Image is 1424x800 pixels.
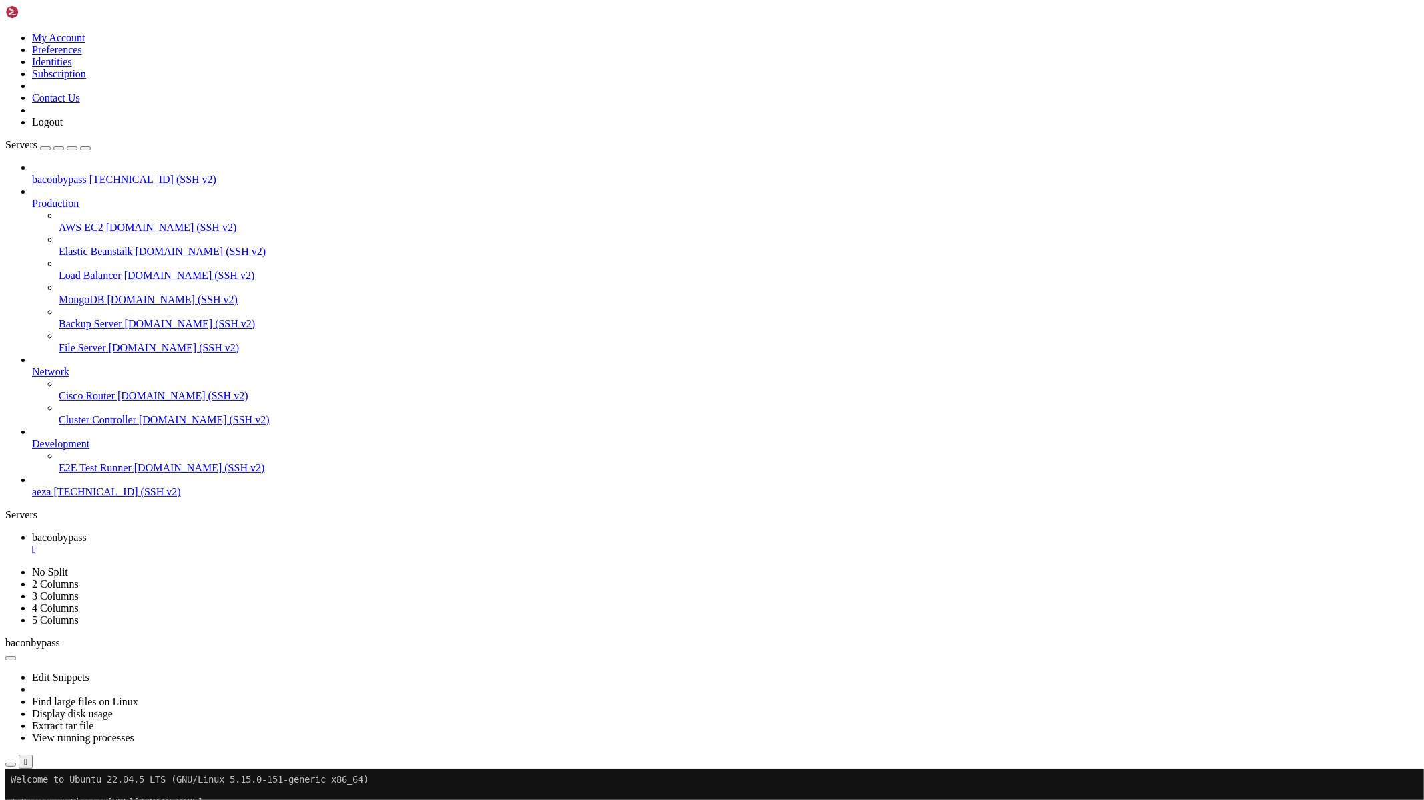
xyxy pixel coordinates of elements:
span: │ [278,244,283,254]
span: name [27,448,48,459]
span: │ [192,516,198,527]
span: │ [379,266,385,277]
span: pid [176,516,192,527]
span: │ [32,550,37,561]
span: │ [240,516,246,527]
span: root [358,266,379,277]
x-row: proxy default N/A 712 10s 0 0% 44.9mb [5,539,1250,550]
span: [PM2] [5,187,32,198]
span: ├────┼────────────┼─────────────┼─────────┼─────────┼──────────┼────────┼──────┼───────────┼─────... [5,528,732,538]
span: │ [5,448,11,459]
x-row: Applications scraper not running, starting... [5,414,1250,425]
x-row: Checked across 190 packages [5,391,1250,403]
span: 44.00ms [283,391,320,402]
span: │ [230,244,235,254]
a:  [32,544,1419,556]
span: │ [144,448,150,459]
span: pid [176,244,192,254]
span: │ [224,539,230,550]
span: watching [352,244,395,254]
span: │ [395,448,401,459]
a: Edit Snippets [32,672,89,683]
span: cpu [283,448,299,459]
x-row: root@ent-moon:~# cd cloudflare/proxy [5,164,1250,176]
span: │ [315,471,320,481]
span: user [326,244,347,254]
x-row: root@ent-moon:~/cloudflare/proxy# cd [5,289,1250,301]
span: │ [5,266,11,277]
span: │ [235,471,240,481]
x-row: This system has been minimized by removing packages and content that are [5,73,1250,85]
span: │ [310,266,315,277]
span: mode [150,244,171,254]
span: [DOMAIN_NAME] (SSH v2) [139,414,270,425]
span: status [246,448,278,459]
a: File Server [DOMAIN_NAME] (SSH v2) [59,342,1419,354]
span: [DOMAIN_NAME] (SSH v2) [106,222,237,233]
span: │ [64,539,69,550]
li: baconbypass [TECHNICAL_ID] (SSH v2) [32,162,1419,186]
span: mode [150,516,171,527]
span: fork [139,539,160,550]
span: File Server [59,342,106,353]
span: Load Balancer [59,270,122,281]
x-row: Virtual display :99 is running [5,335,1250,346]
a: 3 Columns [32,590,79,602]
x-row: Starting application with PM2... [5,403,1250,414]
x-row: App [scraper] launched (1 instances) [5,425,1250,437]
span: │ [203,539,208,550]
span: uptime [198,516,230,527]
span: │ [320,516,326,527]
a: 5 Columns [32,614,79,626]
a: Identities [32,56,72,67]
li: E2E Test Runner [DOMAIN_NAME] (SSH v2) [59,450,1419,474]
a: 4 Columns [32,602,79,614]
span: │ [48,244,53,254]
span: │ [320,448,326,459]
span: │ [315,539,320,550]
span: │ [171,244,176,254]
a: baconbypass [32,532,1419,556]
span: │ [107,471,112,481]
a: Preferences [32,44,82,55]
span: │ [171,516,176,527]
a: Extract tar file [32,720,93,731]
x-row: * Management: [URL][DOMAIN_NAME] [5,39,1250,51]
x-row: Done. [5,221,1250,232]
span: Cisco Router [59,390,115,401]
x-row: Starting /root/cloudflare/proxy/proxy.js in fork_mode (1 instance) [5,210,1250,221]
a: Subscription [32,68,86,79]
span: │ [278,448,283,459]
span: │ [171,448,176,459]
span: (no changes) [208,391,272,402]
x-row: Run 'do-release-upgrade' to upgrade to it. [5,130,1250,142]
span: │ [352,471,358,481]
span: │ [320,482,326,493]
x-row: Spawning PM2 daemon with pm2_home=/root/.pm2 [5,187,1250,198]
li: Load Balancer [DOMAIN_NAME] (SSH v2) [59,258,1419,282]
span: ↺ [235,516,240,527]
span: [ [278,391,283,402]
x-row: root@ent-moon:~/cloudflare/scraper# ./[DOMAIN_NAME] [5,312,1250,323]
span: ├────┼────────────┼─────────────┼─────────┼─────────┼──────────┼────────┼──────┼───────────┼─────... [5,459,732,470]
a: Cluster Controller [DOMAIN_NAME] (SSH v2) [59,414,1419,426]
span: │ [352,539,358,550]
span: [DOMAIN_NAME] (SSH v2) [107,294,238,305]
x-row: scraper default N/A 757 0s 0 0% 12.8mb [5,482,1250,493]
span: [TECHNICAL_ID] (SSH v2) [89,174,216,185]
span: ┌────┬────────────┬─────────────┬─────────┬─────────┬──────────┬────────┬──────┬───────────┬─────... [5,505,732,516]
span: id [11,244,21,254]
span: │ [395,516,401,527]
span: [PM2] [5,221,32,232]
span: status [246,516,278,527]
span: │ [230,482,235,493]
a: Development [32,438,1419,450]
span: disabled [390,266,433,277]
span: │ [192,448,198,459]
span: uptime [198,244,230,254]
x-row: Last login: [DATE] from [TECHNICAL_ID] [5,153,1250,164]
span: 1 [16,550,21,561]
span: │ [182,471,187,481]
span: │ [320,244,326,254]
